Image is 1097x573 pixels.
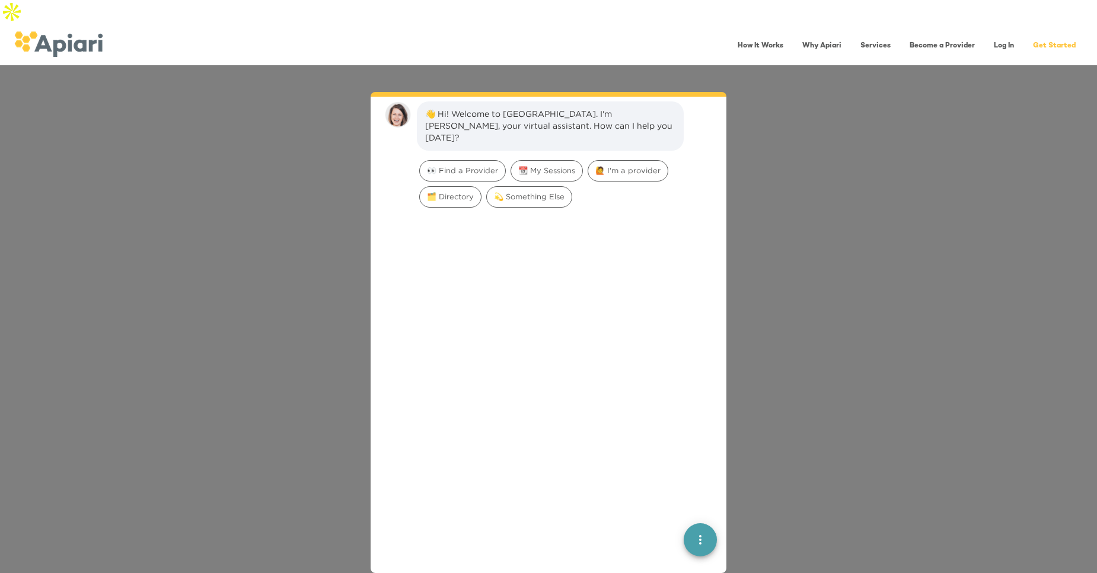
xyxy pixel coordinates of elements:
div: 📆 My Sessions [511,160,583,182]
span: 💫 Something Else [487,191,572,202]
button: quick menu [684,523,717,556]
img: amy.37686e0395c82528988e.png [385,101,411,128]
a: Log In [987,34,1021,58]
img: logo [14,31,103,57]
span: 🙋 I'm a provider [588,165,668,176]
div: 💫 Something Else [486,186,572,208]
span: 📆 My Sessions [511,165,582,176]
div: 👋 Hi! Welcome to [GEOGRAPHIC_DATA]. I'm [PERSON_NAME], your virtual assistant. How can I help you... [425,108,675,144]
a: How It Works [731,34,790,58]
a: Become a Provider [903,34,982,58]
div: 🗂️ Directory [419,186,481,208]
div: 👀 Find a Provider [419,160,506,182]
span: 🗂️ Directory [420,191,481,202]
span: 👀 Find a Provider [420,165,505,176]
div: 🙋 I'm a provider [588,160,668,182]
a: Get Started [1026,34,1083,58]
a: Services [853,34,898,58]
a: Why Apiari [795,34,849,58]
